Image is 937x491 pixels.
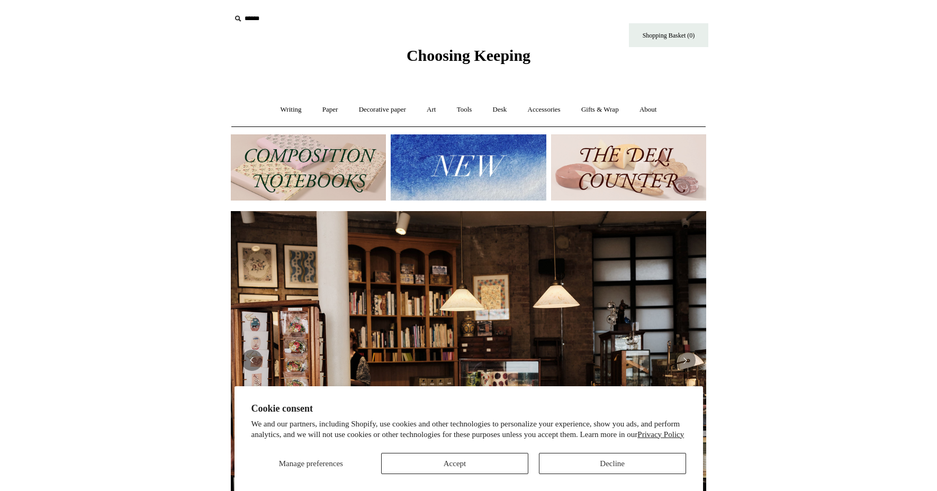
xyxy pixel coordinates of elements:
[279,459,343,468] span: Manage preferences
[674,350,696,371] button: Next
[630,96,666,124] a: About
[349,96,416,124] a: Decorative paper
[539,453,686,474] button: Decline
[417,96,445,124] a: Art
[231,134,386,201] img: 202302 Composition ledgers.jpg__PID:69722ee6-fa44-49dd-a067-31375e5d54ec
[483,96,517,124] a: Desk
[407,55,530,62] a: Choosing Keeping
[251,419,686,440] p: We and our partners, including Shopify, use cookies and other technologies to personalize your ex...
[447,96,482,124] a: Tools
[313,96,348,124] a: Paper
[251,453,371,474] button: Manage preferences
[637,430,684,439] a: Privacy Policy
[551,134,706,201] img: The Deli Counter
[251,403,686,414] h2: Cookie consent
[391,134,546,201] img: New.jpg__PID:f73bdf93-380a-4a35-bcfe-7823039498e1
[572,96,628,124] a: Gifts & Wrap
[271,96,311,124] a: Writing
[518,96,570,124] a: Accessories
[381,453,528,474] button: Accept
[629,23,708,47] a: Shopping Basket (0)
[407,47,530,64] span: Choosing Keeping
[241,350,263,371] button: Previous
